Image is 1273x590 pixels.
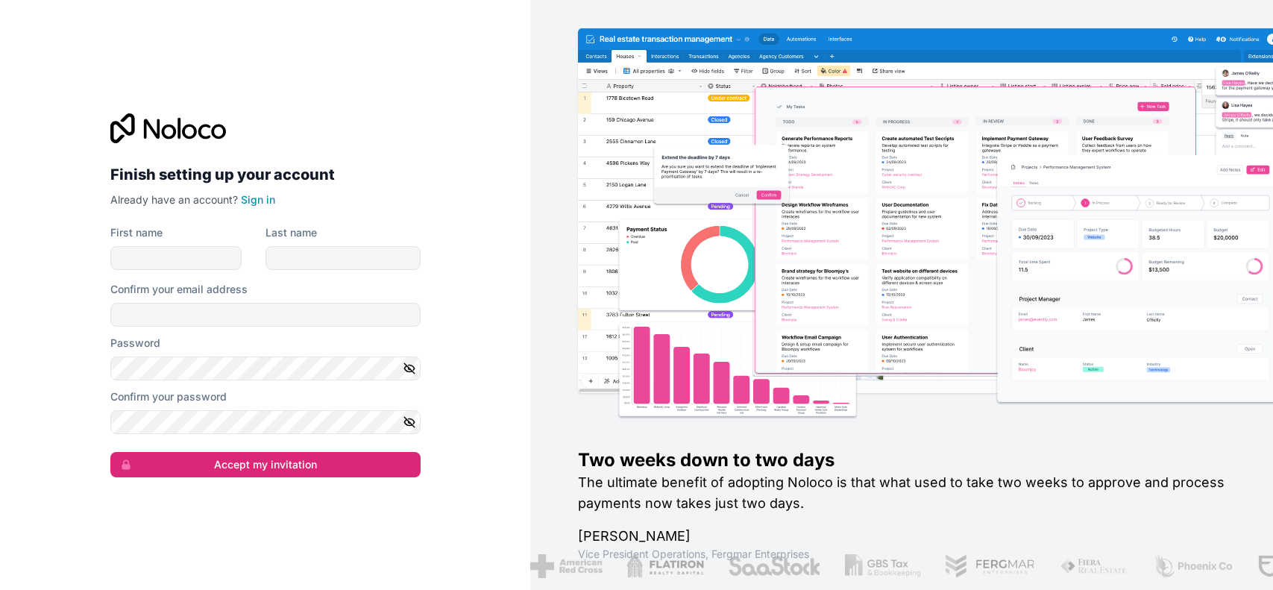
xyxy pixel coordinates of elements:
[110,282,248,297] label: Confirm your email address
[110,303,421,327] input: Email address
[578,526,1225,547] h1: [PERSON_NAME]
[1153,554,1233,578] img: /assets/phoenix-BREaitsQ.png
[110,246,242,270] input: given-name
[110,452,421,477] button: Accept my invitation
[110,161,421,188] h2: Finish setting up your account
[1059,554,1129,578] img: /assets/fiera-fwj2N5v4.png
[530,554,603,578] img: /assets/american-red-cross-BAupjrZR.png
[845,554,921,578] img: /assets/gbstax-C-GtDUiK.png
[241,193,275,206] a: Sign in
[110,389,227,404] label: Confirm your password
[110,410,421,434] input: Confirm password
[727,554,821,578] img: /assets/saastock-C6Zbiodz.png
[265,225,317,240] label: Last name
[110,193,238,206] span: Already have an account?
[110,225,163,240] label: First name
[578,448,1225,472] h1: Two weeks down to two days
[265,246,421,270] input: family-name
[578,472,1225,514] h2: The ultimate benefit of adopting Noloco is that what used to take two weeks to approve and proces...
[578,547,1225,562] h1: Vice President Operations , Fergmar Enterprises
[110,357,421,380] input: Password
[626,554,704,578] img: /assets/flatiron-C8eUkumj.png
[110,336,160,351] label: Password
[944,554,1035,578] img: /assets/fergmar-CudnrXN5.png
